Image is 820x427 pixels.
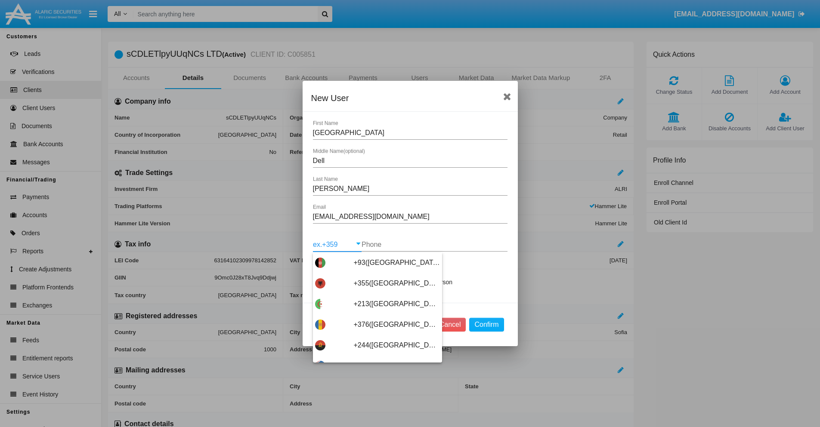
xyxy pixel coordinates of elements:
span: +376([GEOGRAPHIC_DATA]) [354,314,440,335]
span: +1264([GEOGRAPHIC_DATA]) [354,356,440,376]
span: +213([GEOGRAPHIC_DATA]) [354,294,440,314]
span: +355([GEOGRAPHIC_DATA]) [354,273,440,294]
div: New User [311,91,509,105]
button: Confirm [469,318,504,332]
button: Cancel [434,318,466,332]
span: +93([GEOGRAPHIC_DATA]) [354,252,440,273]
span: +244([GEOGRAPHIC_DATA]) [354,335,440,356]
